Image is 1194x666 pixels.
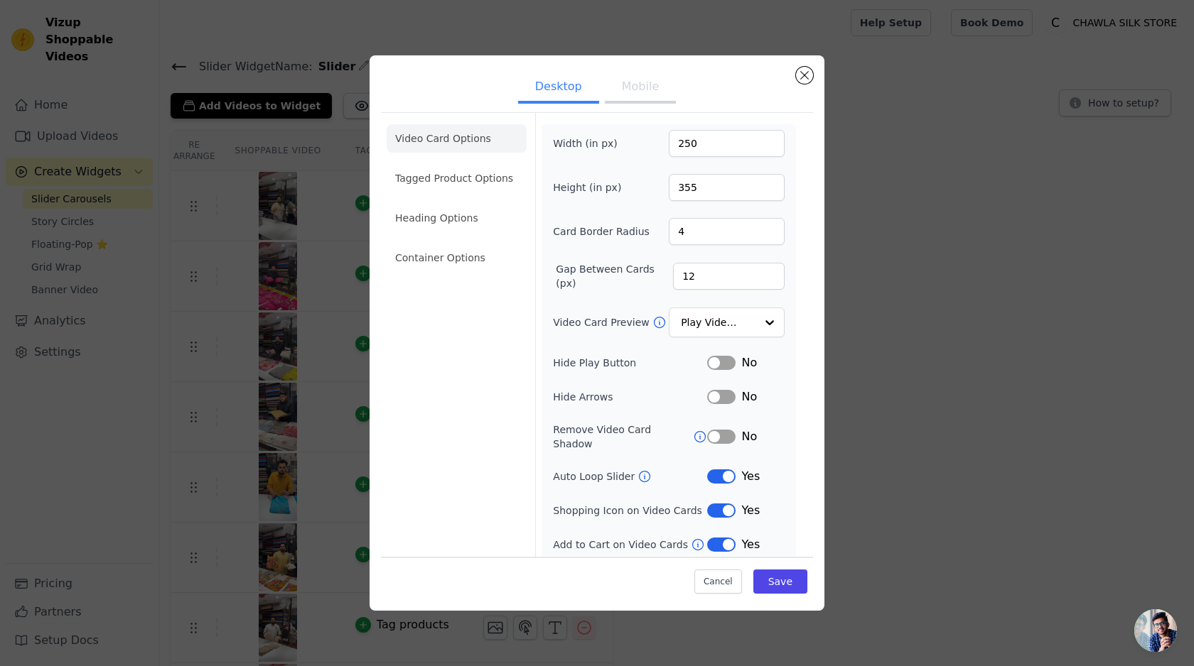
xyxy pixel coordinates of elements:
label: Card Border Radius [553,224,650,239]
li: Video Card Options [387,124,527,153]
label: Hide Arrows [553,390,707,404]
label: Height (in px) [553,180,630,195]
label: Remove Video Card Shadow [553,422,693,451]
button: Close modal [796,67,813,84]
button: Save [753,569,807,594]
span: Yes [741,536,760,553]
button: Mobile [605,72,676,104]
li: Heading Options [387,204,527,232]
label: Gap Between Cards (px) [556,262,673,290]
span: Yes [741,502,760,519]
label: Width (in px) [553,136,630,151]
li: Container Options [387,244,527,272]
label: Auto Loop Slider [553,469,638,484]
span: No [741,428,757,445]
span: No [741,354,757,371]
a: Open chat [1134,609,1177,652]
label: Hide Play Button [553,356,707,370]
span: Yes [741,468,760,485]
button: Cancel [694,569,742,594]
button: Desktop [518,72,599,104]
label: Shopping Icon on Video Cards [553,503,707,518]
label: Add to Cart on Video Cards [553,537,691,552]
span: No [741,388,757,405]
li: Tagged Product Options [387,164,527,192]
label: Video Card Preview [553,315,652,329]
